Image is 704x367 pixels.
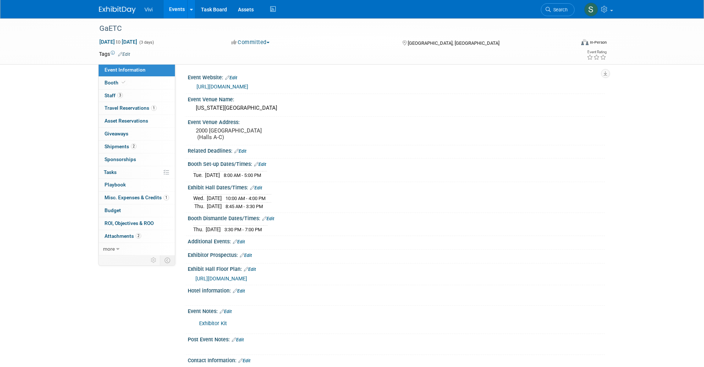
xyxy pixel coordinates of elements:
[99,217,175,230] a: ROI, Objectives & ROO
[220,309,232,314] a: Edit
[188,72,605,81] div: Event Website:
[104,80,127,86] span: Booth
[160,255,175,265] td: Toggle Event Tabs
[225,75,237,80] a: Edit
[233,288,245,294] a: Edit
[262,216,274,221] a: Edit
[233,239,245,244] a: Edit
[104,143,136,149] span: Shipments
[207,195,222,203] td: [DATE]
[188,264,605,273] div: Exhibit Hall Floor Plan:
[99,204,175,217] a: Budget
[99,102,175,115] a: Travel Reservations1
[229,39,272,46] button: Committed
[99,90,175,102] a: Staff3
[104,220,154,226] span: ROI, Objectives & ROO
[225,204,263,209] span: 8:45 AM - 3:30 PM
[99,50,130,58] td: Tags
[99,179,175,191] a: Playbook
[104,169,117,175] span: Tasks
[188,306,605,315] div: Event Notes:
[104,92,123,98] span: Staff
[238,358,250,363] a: Edit
[99,243,175,255] a: more
[99,64,175,76] a: Event Information
[117,92,123,98] span: 3
[232,337,244,342] a: Edit
[104,195,169,200] span: Misc. Expenses & Credits
[193,195,207,203] td: Wed.
[206,225,221,233] td: [DATE]
[104,67,146,73] span: Event Information
[99,153,175,166] a: Sponsorships
[193,225,206,233] td: Thu.
[590,40,607,45] div: In-Person
[188,250,605,259] div: Exhibitor Prospectus:
[531,38,607,49] div: Event Format
[136,233,141,239] span: 2
[254,162,266,167] a: Edit
[147,255,160,265] td: Personalize Event Tab Strip
[551,7,568,12] span: Search
[104,105,157,111] span: Travel Reservations
[151,105,157,111] span: 1
[99,6,136,14] img: ExhibitDay
[104,207,121,213] span: Budget
[188,182,605,192] div: Exhibit Hall Dates/Times:
[587,50,606,54] div: Event Rating
[408,40,499,46] span: [GEOGRAPHIC_DATA], [GEOGRAPHIC_DATA]
[99,115,175,127] a: Asset Reservations
[99,192,175,204] a: Misc. Expenses & Credits1
[131,143,136,149] span: 2
[164,195,169,200] span: 1
[225,196,265,201] span: 10:00 AM - 4:00 PM
[188,236,605,246] div: Additional Events:
[188,159,605,168] div: Booth Set-up Dates/Times:
[104,118,148,124] span: Asset Reservations
[205,171,220,179] td: [DATE]
[193,202,207,210] td: Thu.
[541,3,575,16] a: Search
[188,334,605,344] div: Post Event Notes:
[99,39,137,45] span: [DATE] [DATE]
[224,172,261,178] span: 8:00 AM - 5:00 PM
[193,102,599,114] div: [US_STATE][GEOGRAPHIC_DATA]
[104,156,136,162] span: Sponsorships
[118,52,130,57] a: Edit
[196,127,353,141] pre: 2000 [GEOGRAPHIC_DATA] (Halls A-C)
[115,39,122,45] span: to
[122,80,125,84] i: Booth reservation complete
[195,276,247,281] a: [URL][DOMAIN_NAME]
[104,233,141,239] span: Attachments
[144,7,153,12] span: Vivi
[188,117,605,126] div: Event Venue Address:
[197,84,248,90] a: [URL][DOMAIN_NAME]
[207,202,222,210] td: [DATE]
[99,141,175,153] a: Shipments2
[193,171,205,179] td: Tue.
[199,320,227,327] a: Exhibitor Kit
[99,230,175,243] a: Attachments2
[234,149,246,154] a: Edit
[104,131,128,137] span: Giveaways
[250,185,262,190] a: Edit
[99,128,175,140] a: Giveaways
[104,182,126,188] span: Playbook
[99,77,175,89] a: Booth
[139,40,154,45] span: (3 days)
[188,145,605,155] div: Related Deadlines:
[188,355,605,364] div: Contact Information:
[240,253,252,258] a: Edit
[244,267,256,272] a: Edit
[188,213,605,222] div: Booth Dismantle Dates/Times:
[188,94,605,103] div: Event Venue Name:
[224,227,262,232] span: 3:30 PM - 7:00 PM
[97,22,564,35] div: GaETC
[584,3,598,17] img: Sara Membreno
[99,166,175,179] a: Tasks
[581,39,588,45] img: Format-Inperson.png
[103,246,115,252] span: more
[188,285,605,295] div: Hotel information:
